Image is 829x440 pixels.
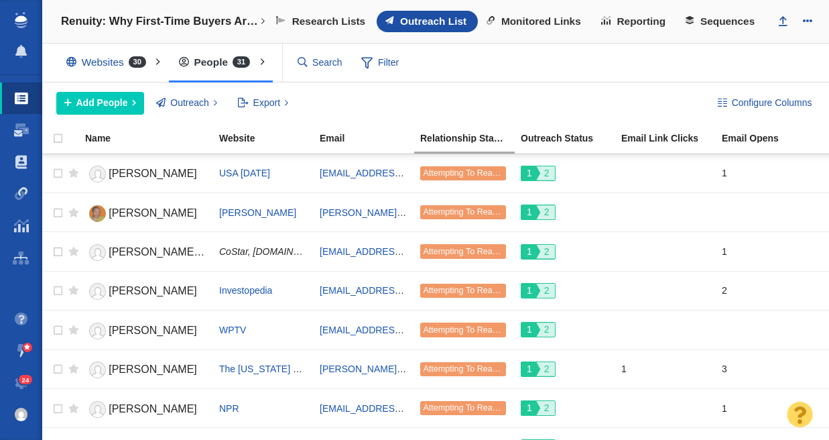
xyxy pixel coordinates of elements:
[15,12,27,28] img: buzzstream_logo_iconsimple.png
[219,364,324,374] a: The [US_STATE] Monitor
[353,50,407,76] span: Filter
[170,96,209,110] span: Outreach
[109,285,197,296] span: [PERSON_NAME]
[423,325,525,335] span: Attempting To Reach (1 try)
[501,15,581,27] span: Monitored Links
[56,92,144,115] button: Add People
[219,133,318,145] a: Website
[377,11,478,32] a: Outreach List
[76,96,128,110] span: Add People
[722,159,810,188] div: 1
[320,246,479,257] a: [EMAIL_ADDRESS][DOMAIN_NAME]
[414,192,515,231] td: Attempting To Reach (1 try)
[521,133,620,145] a: Outreach Status
[414,311,515,349] td: Attempting To Reach (1 try)
[722,276,810,305] div: 2
[478,11,592,32] a: Monitored Links
[320,364,556,374] a: [PERSON_NAME][EMAIL_ADDRESS][DOMAIN_NAME]
[521,133,620,143] div: Outreach Status
[129,56,146,68] span: 30
[414,349,515,388] td: Attempting To Reach (1 try)
[109,168,197,179] span: [PERSON_NAME]
[414,232,515,271] td: Attempting To Reach (1 try)
[677,11,766,32] a: Sequences
[219,403,239,414] a: NPR
[320,207,633,218] a: [PERSON_NAME][EMAIL_ADDRESS][PERSON_NAME][DOMAIN_NAME]
[320,285,479,296] a: [EMAIL_ADDRESS][DOMAIN_NAME]
[219,246,328,257] span: CoStar, [DOMAIN_NAME]
[219,168,270,178] a: USA [DATE]
[621,133,720,145] a: Email Link Clicks
[592,11,677,32] a: Reporting
[219,285,272,296] a: Investopedia
[423,207,525,217] span: Attempting To Reach (1 try)
[423,364,525,374] span: Attempting To Reach (1 try)
[109,207,197,219] span: [PERSON_NAME]
[61,15,259,28] h4: Renuity: Why First-Time Buyers Are Rethinking the Starter Home
[722,394,810,423] div: 1
[722,355,810,384] div: 3
[85,162,207,186] a: [PERSON_NAME]
[267,11,377,32] a: Research Lists
[722,133,821,145] a: Email Opens
[722,237,810,266] div: 1
[621,133,720,143] div: Email Link Clicks
[320,133,419,143] div: Email
[15,408,28,421] img: 61f477734bf3dd72b3fb3a7a83fcc915
[109,246,288,258] span: [PERSON_NAME] [PERSON_NAME]
[414,154,515,193] td: Attempting To Reach (1 try)
[320,325,479,335] a: [EMAIL_ADDRESS][DOMAIN_NAME]
[617,15,666,27] span: Reporting
[253,96,280,110] span: Export
[320,403,479,414] a: [EMAIL_ADDRESS][DOMAIN_NAME]
[320,133,419,145] a: Email
[230,92,296,115] button: Export
[414,388,515,427] td: Attempting To Reach (1 try)
[219,207,296,218] a: [PERSON_NAME]
[722,133,821,143] div: Email Opens
[109,325,197,336] span: [PERSON_NAME]
[292,51,348,74] input: Search
[56,47,162,78] div: Websites
[85,133,218,145] a: Name
[400,15,466,27] span: Outreach List
[420,133,519,143] div: Relationship Stage
[414,271,515,310] td: Attempting To Reach (1 try)
[19,375,33,385] span: 24
[420,133,519,145] a: Relationship Stage
[85,319,207,343] a: [PERSON_NAME]
[423,168,525,178] span: Attempting To Reach (1 try)
[109,403,197,415] span: [PERSON_NAME]
[85,202,207,225] a: [PERSON_NAME]
[320,168,479,178] a: [EMAIL_ADDRESS][DOMAIN_NAME]
[423,403,525,412] span: Attempting To Reach (1 try)
[700,15,755,27] span: Sequences
[621,355,710,384] div: 1
[292,15,366,27] span: Research Lists
[149,92,225,115] button: Outreach
[109,364,197,375] span: [PERSON_NAME]
[423,286,525,295] span: Attempting To Reach (1 try)
[732,96,812,110] span: Configure Columns
[85,280,207,303] a: [PERSON_NAME]
[85,398,207,421] a: [PERSON_NAME]
[85,241,207,264] a: [PERSON_NAME] [PERSON_NAME]
[85,133,218,143] div: Name
[219,133,318,143] div: Website
[423,247,525,256] span: Attempting To Reach (1 try)
[85,358,207,382] a: [PERSON_NAME]
[219,325,246,335] a: WPTV
[710,92,820,115] button: Configure Columns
